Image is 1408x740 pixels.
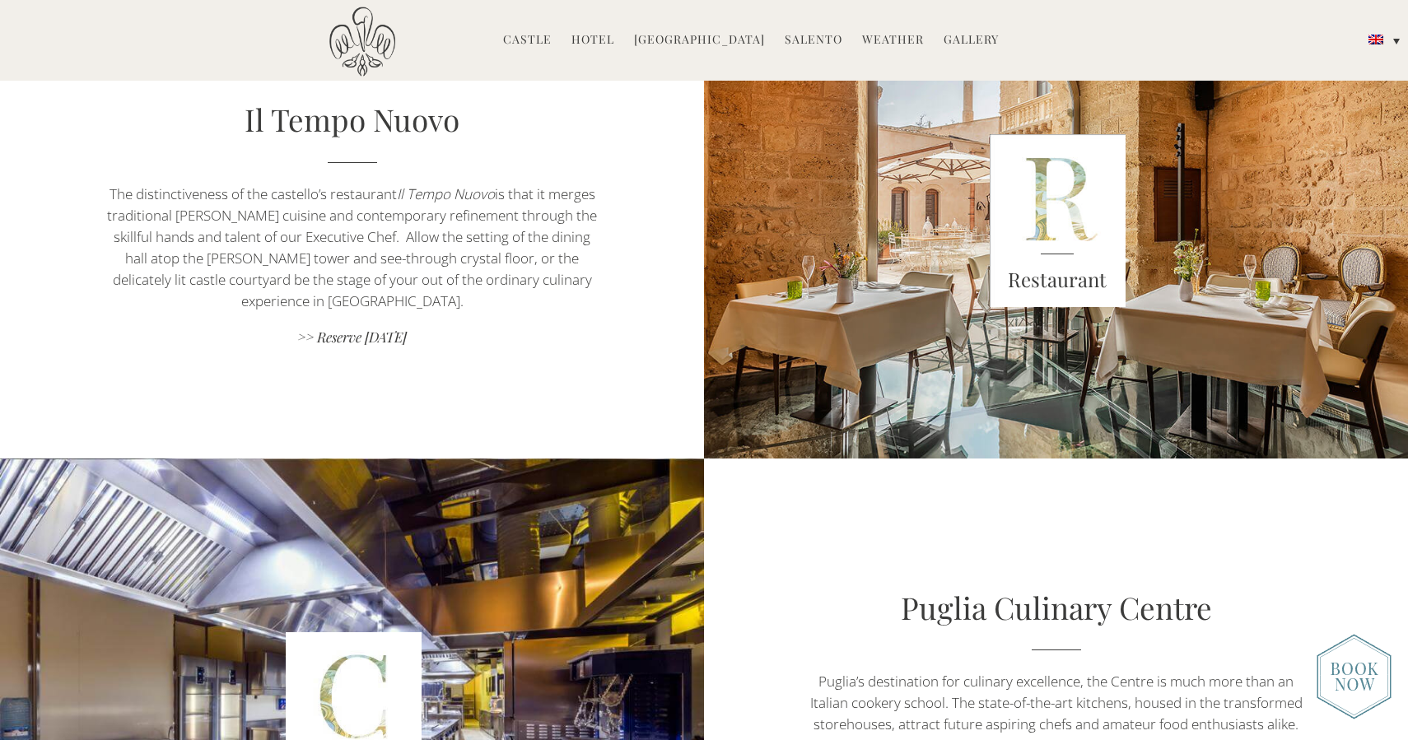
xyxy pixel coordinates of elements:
i: Il Tempo Nuovo [397,184,495,203]
a: Puglia Culinary Centre [901,587,1212,627]
a: [GEOGRAPHIC_DATA] [634,31,765,50]
a: Castle [503,31,552,50]
a: Il Tempo Nuovo [245,99,459,139]
a: Hotel [571,31,614,50]
img: English [1368,35,1383,44]
p: The distinctiveness of the castello’s restaurant is that it merges traditional [PERSON_NAME] cuis... [105,184,599,312]
img: r_green.jpg [990,134,1126,307]
h3: Restaurant [990,265,1126,295]
a: >> Reserve [DATE] [105,328,599,350]
a: Salento [785,31,842,50]
a: Weather [862,31,924,50]
img: Castello di Ugento [329,7,395,77]
a: Gallery [944,31,999,50]
img: new-booknow.png [1317,634,1392,719]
